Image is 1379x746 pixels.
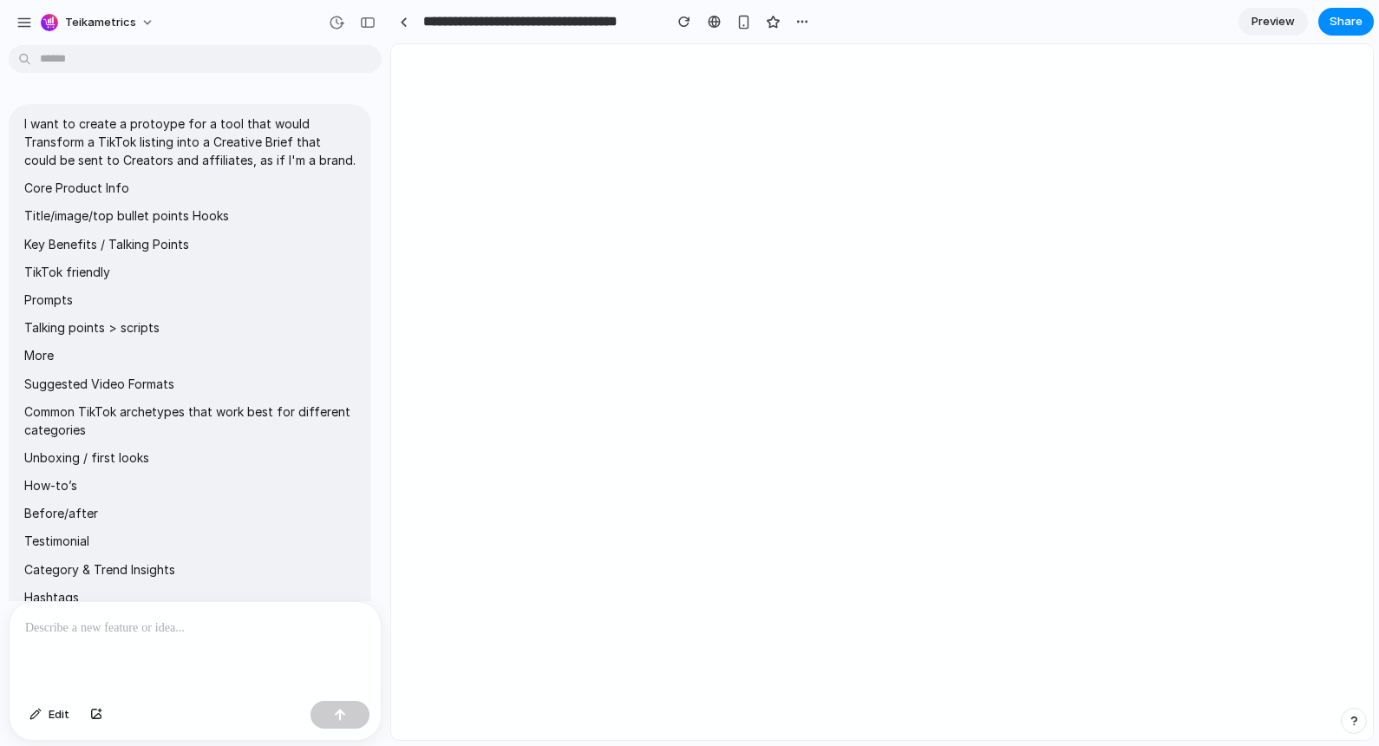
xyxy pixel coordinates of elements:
p: Prompts [24,291,356,309]
p: TikTok friendly [24,263,356,281]
p: Core Product Info [24,179,356,197]
a: Preview [1238,8,1308,36]
p: Before/after [24,504,356,522]
p: Hashtags [24,588,356,606]
button: Edit [21,701,78,729]
p: I want to create a protoype for a tool that would Transform a TikTok listing into a Creative Brie... [24,115,356,169]
span: Teikametrics [65,14,136,31]
p: How-to’s [24,476,356,494]
span: Preview [1252,13,1295,30]
button: Share [1318,8,1374,36]
p: Title/image/top bullet points Hooks [24,206,356,225]
p: Key Benefits / Talking Points [24,235,356,253]
button: Teikametrics [34,9,163,36]
span: Edit [49,706,69,723]
p: Talking points > scripts [24,318,356,337]
p: Unboxing / first looks [24,448,356,467]
p: Suggested Video Formats [24,375,356,393]
span: Share [1330,13,1363,30]
p: Category & Trend Insights [24,560,356,579]
p: Testimonial [24,532,356,550]
p: More [24,346,356,364]
p: Common TikTok archetypes that work best for different categories [24,402,356,439]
